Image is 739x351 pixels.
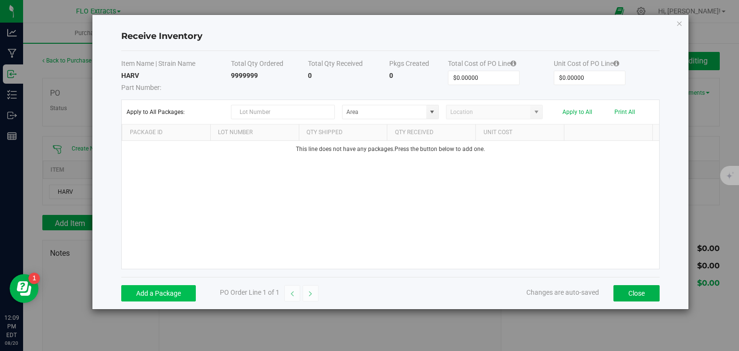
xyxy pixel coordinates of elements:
[10,274,38,303] iframe: Resource center
[562,109,592,115] button: Apply to All
[231,59,308,71] th: Total Qty Ordered
[121,59,230,71] th: Item Name | Strain Name
[122,141,659,158] td: This line does not have any packages. Press the button below to add one.
[121,30,660,43] h4: Receive Inventory
[121,285,196,301] button: Add a Package
[343,105,426,119] input: Area
[613,60,619,67] i: Specifying a total cost will update all package costs.
[387,125,475,141] th: Qty Received
[308,72,312,79] strong: 0
[475,125,564,141] th: Unit Cost
[389,59,448,71] th: Pkgs Created
[448,59,554,71] th: Total Cost of PO Line
[526,288,599,296] span: Changes are auto-saved
[510,60,516,67] i: Specifying a total cost will update all package costs.
[220,288,280,296] span: PO Order Line 1 of 1
[299,125,387,141] th: Qty Shipped
[554,71,625,85] input: Unit Cost
[121,84,161,91] span: Part Number:
[231,72,258,79] strong: 9999999
[554,59,660,71] th: Unit Cost of PO Line
[676,17,683,29] button: Close modal
[613,285,660,301] button: Close
[28,273,40,284] iframe: Resource center unread badge
[448,71,519,85] input: Total Cost
[121,72,139,79] strong: HARV
[122,125,210,141] th: Package Id
[614,109,635,115] button: Print All
[389,72,393,79] strong: 0
[308,59,389,71] th: Total Qty Received
[127,109,223,115] span: Apply to All Packages:
[210,125,299,141] th: Lot Number
[231,105,335,119] input: Lot Number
